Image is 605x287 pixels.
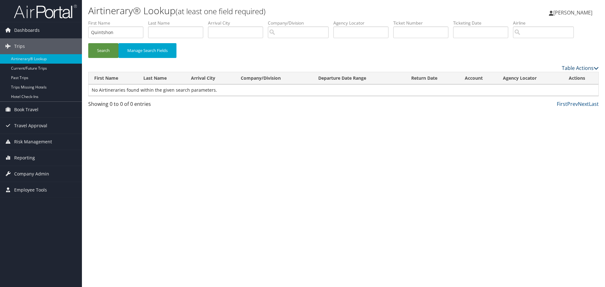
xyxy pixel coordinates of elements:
[313,72,406,84] th: Departure Date Range: activate to sort column ascending
[208,20,268,26] label: Arrival City
[562,65,599,72] a: Table Actions
[88,20,148,26] label: First Name
[406,72,459,84] th: Return Date: activate to sort column ascending
[88,43,118,58] button: Search
[14,134,52,150] span: Risk Management
[557,100,567,107] a: First
[393,20,453,26] label: Ticket Number
[14,182,47,198] span: Employee Tools
[333,20,393,26] label: Agency Locator
[497,72,563,84] th: Agency Locator: activate to sort column ascending
[235,72,312,84] th: Company/Division
[88,4,429,17] h1: Airtinerary® Lookup
[563,72,598,84] th: Actions
[14,102,38,118] span: Book Travel
[14,118,47,134] span: Travel Approval
[567,100,578,107] a: Prev
[89,84,598,96] td: No Airtineraries found within the given search parameters.
[14,22,40,38] span: Dashboards
[14,150,35,166] span: Reporting
[459,72,497,84] th: Account: activate to sort column ascending
[553,9,592,16] span: [PERSON_NAME]
[185,72,235,84] th: Arrival City: activate to sort column ascending
[589,100,599,107] a: Last
[14,166,49,182] span: Company Admin
[118,43,176,58] button: Manage Search Fields
[89,72,138,84] th: First Name: activate to sort column ascending
[549,3,599,22] a: [PERSON_NAME]
[14,38,25,54] span: Trips
[88,100,209,111] div: Showing 0 to 0 of 0 entries
[14,4,77,19] img: airportal-logo.png
[513,20,579,26] label: Airline
[148,20,208,26] label: Last Name
[176,6,266,16] small: (at least one field required)
[268,20,333,26] label: Company/Division
[578,100,589,107] a: Next
[138,72,186,84] th: Last Name: activate to sort column ascending
[453,20,513,26] label: Ticketing Date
